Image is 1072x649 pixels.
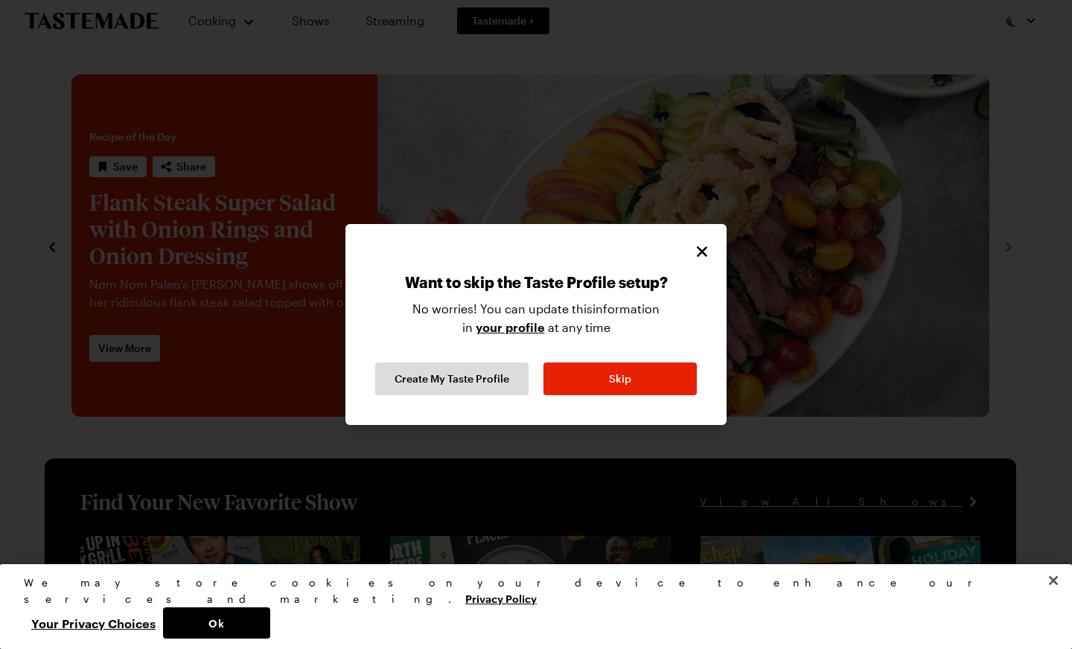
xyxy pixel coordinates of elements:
[543,362,697,395] button: Skip Taste Profile
[465,591,537,605] a: More information about your privacy, opens in a new tab
[24,607,163,639] button: Your Privacy Choices
[609,371,631,386] span: Skip
[412,300,660,348] p: No worries! You can update this information in at any time
[395,371,509,386] span: Create My Taste Profile
[405,273,668,300] p: Want to skip the Taste Profile setup?
[692,242,712,261] button: Close
[163,607,270,639] button: Ok
[24,575,1036,639] div: Privacy
[24,575,1036,607] div: We may store cookies on your device to enhance our services and marketing.
[375,362,529,395] button: Continue Taste Profile
[476,319,545,335] a: your profile
[1037,564,1070,597] button: Close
